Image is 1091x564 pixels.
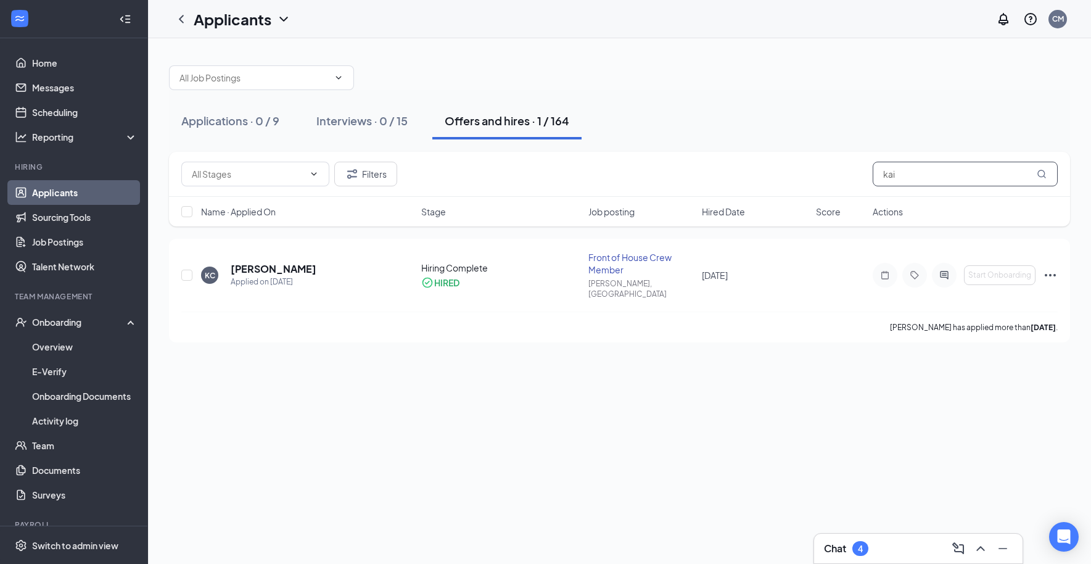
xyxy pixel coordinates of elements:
svg: MagnifyingGlass [1037,169,1047,179]
a: Applicants [32,180,138,205]
span: Job posting [588,205,635,218]
span: Stage [421,205,446,218]
svg: ChevronDown [309,169,319,179]
a: Documents [32,458,138,483]
button: Filter Filters [334,162,397,186]
svg: Tag [907,270,922,280]
div: KC [205,270,215,281]
div: [PERSON_NAME], [GEOGRAPHIC_DATA] [588,278,695,299]
button: ComposeMessage [949,539,968,558]
div: Team Management [15,291,135,302]
svg: CheckmarkCircle [421,276,434,289]
a: Scheduling [32,100,138,125]
p: [PERSON_NAME] has applied more than . [890,322,1058,333]
input: All Stages [192,167,304,181]
input: Search in offers and hires [873,162,1058,186]
button: ChevronUp [971,539,990,558]
div: Front of House Crew Member [588,251,695,276]
h3: Chat [824,542,846,555]
div: Hiring Complete [421,262,581,274]
span: [DATE] [702,270,728,281]
h5: [PERSON_NAME] [231,262,316,276]
button: Minimize [993,539,1013,558]
svg: QuestionInfo [1023,12,1038,27]
a: Team [32,433,138,458]
span: Start Onboarding [968,271,1031,280]
svg: ChevronDown [276,12,291,27]
span: Name · Applied On [201,205,276,218]
svg: WorkstreamLogo [14,12,26,25]
svg: Settings [15,539,27,552]
div: 4 [858,544,863,554]
span: Actions [873,205,903,218]
svg: Minimize [995,541,1010,556]
span: Score [816,205,841,218]
button: Start Onboarding [964,265,1035,285]
a: Activity log [32,408,138,433]
svg: Analysis [15,131,27,143]
div: HIRED [434,276,459,289]
svg: Note [878,270,892,280]
input: All Job Postings [179,71,329,85]
div: Interviews · 0 / 15 [316,113,408,128]
svg: ChevronUp [973,541,988,556]
svg: Collapse [119,13,131,25]
h1: Applicants [194,9,271,30]
div: Applications · 0 / 9 [181,113,279,128]
div: Open Intercom Messenger [1049,522,1079,552]
div: Applied on [DATE] [231,276,316,288]
svg: ChevronDown [334,73,344,83]
svg: ChevronLeft [174,12,189,27]
b: [DATE] [1031,323,1056,332]
a: Messages [32,75,138,100]
a: Job Postings [32,230,138,254]
div: Reporting [32,131,138,143]
a: Surveys [32,483,138,507]
a: E-Verify [32,359,138,384]
svg: Filter [345,167,360,181]
svg: ActiveChat [937,270,952,280]
svg: Notifications [996,12,1011,27]
div: Hiring [15,162,135,172]
svg: UserCheck [15,316,27,328]
span: Hired Date [702,205,745,218]
a: Onboarding Documents [32,384,138,408]
a: Overview [32,334,138,359]
div: Offers and hires · 1 / 164 [445,113,569,128]
svg: Ellipses [1043,268,1058,283]
a: Home [32,51,138,75]
a: Sourcing Tools [32,205,138,230]
div: Onboarding [32,316,127,328]
div: Switch to admin view [32,539,118,552]
a: Talent Network [32,254,138,279]
svg: ComposeMessage [951,541,966,556]
div: Payroll [15,520,135,530]
div: CM [1052,14,1064,24]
